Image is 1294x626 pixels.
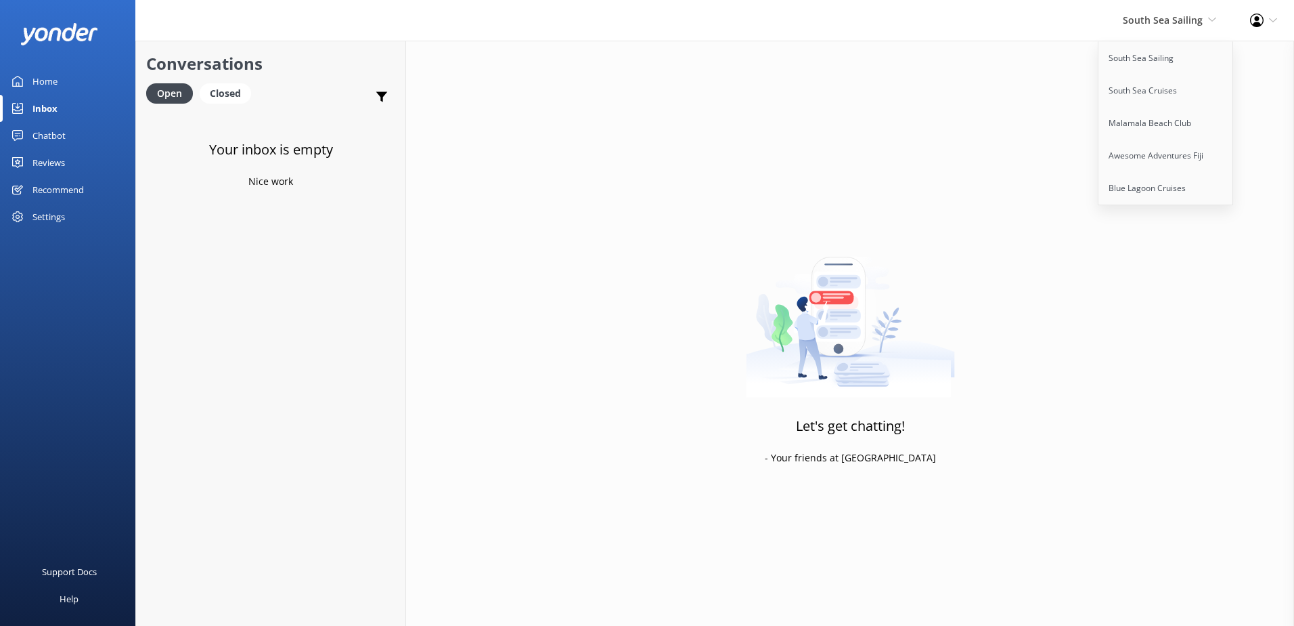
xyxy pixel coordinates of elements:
div: Home [32,68,58,95]
a: South Sea Sailing [1098,42,1234,75]
h2: Conversations [146,51,395,77]
img: yonder-white-logo.png [20,23,98,45]
h3: Your inbox is empty [209,139,333,161]
div: Recommend [32,176,84,203]
div: Help [60,585,79,612]
a: Malamala Beach Club [1098,107,1234,140]
h3: Let's get chatting! [796,415,905,437]
div: Inbox [32,95,58,122]
div: Settings [32,203,65,230]
a: Awesome Adventures Fiji [1098,140,1234,172]
div: Open [146,83,193,104]
a: Closed [200,85,258,100]
a: South Sea Cruises [1098,75,1234,107]
div: Reviews [32,149,65,176]
p: - Your friends at [GEOGRAPHIC_DATA] [765,451,936,465]
img: artwork of a man stealing a conversation from at giant smartphone [746,228,955,398]
p: Nice work [248,174,293,189]
div: Support Docs [42,558,97,585]
div: Closed [200,83,251,104]
div: Chatbot [32,122,66,149]
a: Open [146,85,200,100]
span: South Sea Sailing [1123,14,1203,26]
a: Blue Lagoon Cruises [1098,172,1234,205]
